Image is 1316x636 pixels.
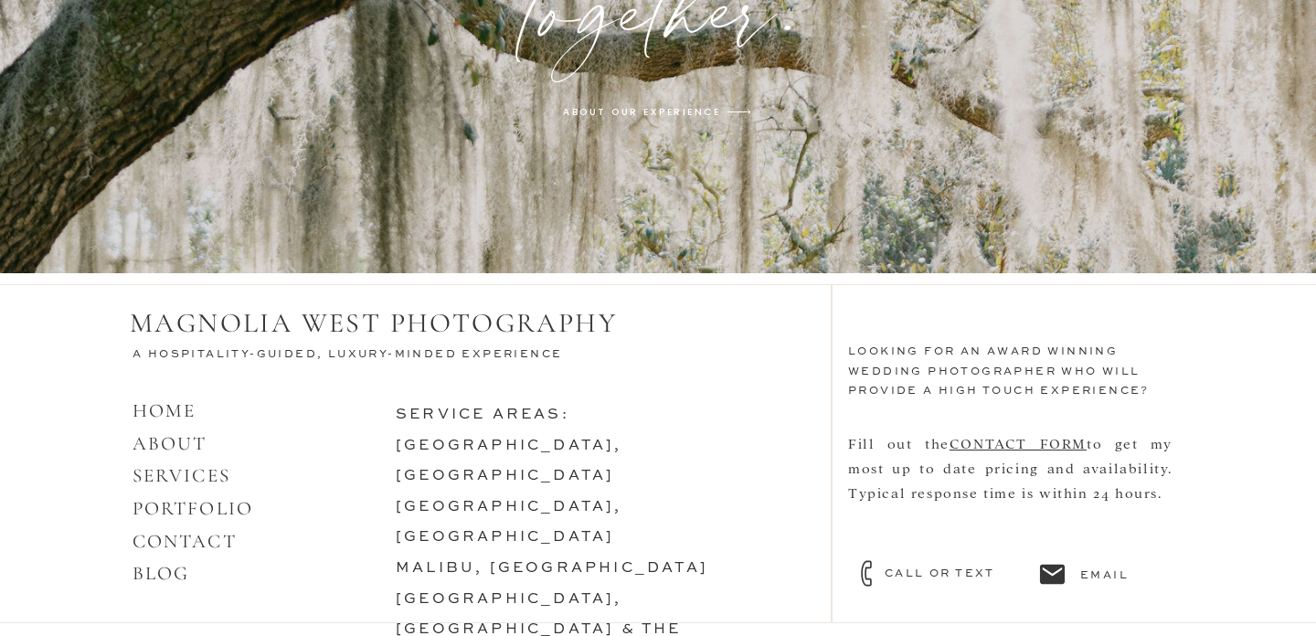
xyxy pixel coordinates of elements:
a: malibu, [GEOGRAPHIC_DATA] [396,561,708,576]
a: CONTACT FORM [950,434,1087,451]
a: BLOG [133,562,189,585]
h3: service areas: [396,400,785,592]
h3: A Hospitality-Guided, Luxury-Minded Experience [133,345,590,366]
a: email [1080,567,1165,583]
a: about our experience [557,104,727,121]
a: HOMEABOUT [133,399,207,455]
a: CONTACT [133,530,237,553]
a: SERVICES [133,464,230,487]
h3: looking for an award winning WEDDING photographer who will provide a HIGH TOUCH experience? [848,343,1188,421]
a: [GEOGRAPHIC_DATA], [GEOGRAPHIC_DATA] [396,500,622,546]
nav: Fill out the to get my most up to date pricing and availability. Typical response time is within ... [848,430,1173,573]
a: call or text [885,565,1028,581]
h2: MAGNOLIA WEST PHOTOGRAPHY [130,307,642,342]
a: [GEOGRAPHIC_DATA], [GEOGRAPHIC_DATA] [396,439,622,484]
a: PORTFOLIO [133,497,253,520]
